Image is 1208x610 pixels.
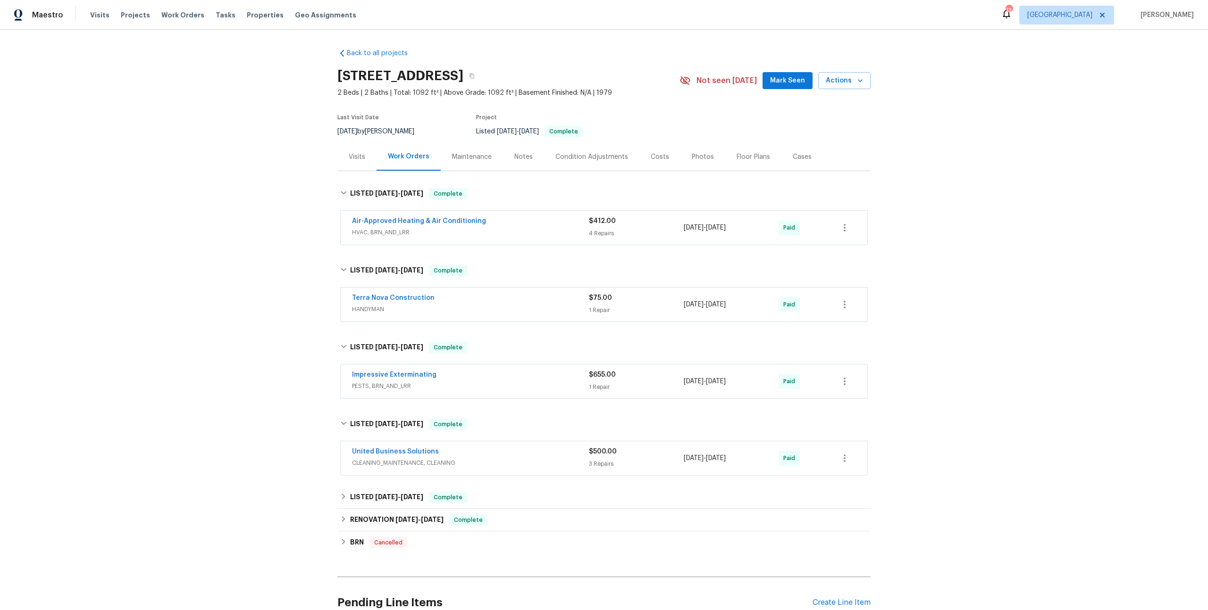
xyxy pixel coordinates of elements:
span: [DATE] [375,344,398,350]
span: Listed [476,128,583,135]
a: Air-Approved Heating & Air Conditioning [352,218,486,224]
div: LISTED [DATE]-[DATE]Complete [337,332,871,363]
span: [DATE] [519,128,539,135]
span: PESTS, BRN_AND_LRR [352,381,589,391]
span: Maestro [32,10,63,20]
span: Paid [783,223,799,232]
span: [DATE] [401,494,423,500]
span: [DATE] [706,455,726,462]
span: [DATE] [375,420,398,427]
span: HVAC, BRN_AND_LRR [352,228,589,237]
span: [DATE] [401,344,423,350]
span: Actions [826,75,863,87]
a: Terra Nova Construction [352,295,435,301]
span: [DATE] [401,420,423,427]
h6: BRN [350,537,364,548]
span: $75.00 [589,295,612,301]
span: Cancelled [370,538,406,547]
span: Paid [783,377,799,386]
div: LISTED [DATE]-[DATE]Complete [337,256,871,286]
span: HANDYMAN [352,305,589,314]
span: - [395,516,444,523]
span: Projects [121,10,150,20]
span: [DATE] [375,190,398,197]
div: LISTED [DATE]-[DATE]Complete [337,179,871,209]
span: [PERSON_NAME] [1137,10,1194,20]
span: Complete [430,266,466,275]
span: [DATE] [706,378,726,385]
a: Impressive Exterminating [352,371,436,378]
span: Paid [783,453,799,463]
span: $412.00 [589,218,616,224]
h6: RENOVATION [350,514,444,526]
span: [DATE] [706,301,726,308]
span: Complete [430,189,466,198]
span: Not seen [DATE] [696,76,757,85]
span: - [375,190,423,197]
button: Mark Seen [763,72,813,90]
span: [GEOGRAPHIC_DATA] [1027,10,1092,20]
div: Cases [793,152,812,162]
div: by [PERSON_NAME] [337,126,426,137]
h6: LISTED [350,188,423,199]
h6: LISTED [350,419,423,430]
span: CLEANING_MAINTENANCE, CLEANING [352,458,589,468]
span: - [375,344,423,350]
span: Last Visit Date [337,115,379,120]
span: Geo Assignments [295,10,356,20]
div: LISTED [DATE]-[DATE]Complete [337,486,871,509]
span: [DATE] [497,128,517,135]
div: Floor Plans [737,152,770,162]
span: Tasks [216,12,235,18]
div: 4 Repairs [589,229,684,238]
span: [DATE] [684,455,704,462]
span: Project [476,115,497,120]
span: [DATE] [684,378,704,385]
div: 1 Repair [589,305,684,315]
span: 2 Beds | 2 Baths | Total: 1092 ft² | Above Grade: 1092 ft² | Basement Finished: N/A | 1979 [337,88,679,98]
div: 1 Repair [589,382,684,392]
span: - [684,453,726,463]
span: $655.00 [589,371,616,378]
h6: LISTED [350,342,423,353]
span: [DATE] [684,301,704,308]
div: Costs [651,152,669,162]
div: Notes [514,152,533,162]
div: Maintenance [452,152,492,162]
div: Create Line Item [813,598,871,607]
span: - [497,128,539,135]
div: Visits [349,152,365,162]
span: - [684,300,726,309]
span: Visits [90,10,109,20]
span: - [375,494,423,500]
span: Complete [545,129,582,134]
span: - [375,420,423,427]
div: BRN Cancelled [337,531,871,554]
div: LISTED [DATE]-[DATE]Complete [337,409,871,439]
span: - [684,377,726,386]
span: [DATE] [706,224,726,231]
h6: LISTED [350,492,423,503]
div: Condition Adjustments [555,152,628,162]
span: Mark Seen [770,75,805,87]
span: [DATE] [395,516,418,523]
span: Paid [783,300,799,309]
span: [DATE] [684,224,704,231]
a: United Business Solutions [352,448,439,455]
button: Copy Address [463,67,480,84]
div: Work Orders [388,152,429,161]
span: [DATE] [337,128,357,135]
span: [DATE] [375,494,398,500]
span: Work Orders [161,10,204,20]
a: Back to all projects [337,49,428,58]
div: 13 [1006,6,1012,15]
span: - [375,267,423,273]
span: [DATE] [375,267,398,273]
span: Complete [430,493,466,502]
div: RENOVATION [DATE]-[DATE]Complete [337,509,871,531]
h6: LISTED [350,265,423,276]
span: Complete [430,420,466,429]
button: Actions [818,72,871,90]
div: Photos [692,152,714,162]
span: [DATE] [401,267,423,273]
